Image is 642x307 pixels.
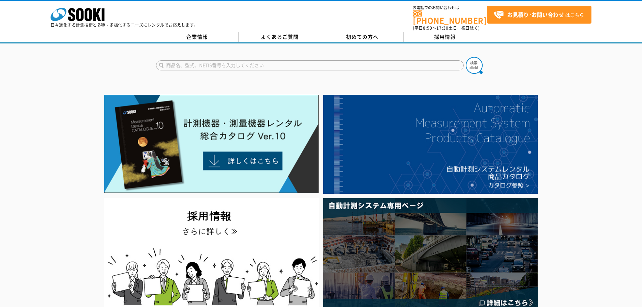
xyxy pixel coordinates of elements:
[404,32,486,42] a: 採用情報
[423,25,432,31] span: 8:50
[487,6,591,24] a: お見積り･お問い合わせはこちら
[494,10,584,20] span: はこちら
[51,23,198,27] p: 日々進化する計測技術と多種・多様化するニーズにレンタルでお応えします。
[413,10,487,24] a: [PHONE_NUMBER]
[346,33,378,40] span: 初めての方へ
[413,25,480,31] span: (平日 ～ 土日、祝日除く)
[321,32,404,42] a: 初めての方へ
[323,95,538,194] img: 自動計測システムカタログ
[104,95,319,193] img: Catalog Ver10
[413,6,487,10] span: お電話でのお問い合わせは
[239,32,321,42] a: よくあるご質問
[156,60,464,70] input: 商品名、型式、NETIS番号を入力してください
[156,32,239,42] a: 企業情報
[436,25,449,31] span: 17:30
[507,10,564,19] strong: お見積り･お問い合わせ
[466,57,483,74] img: btn_search.png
